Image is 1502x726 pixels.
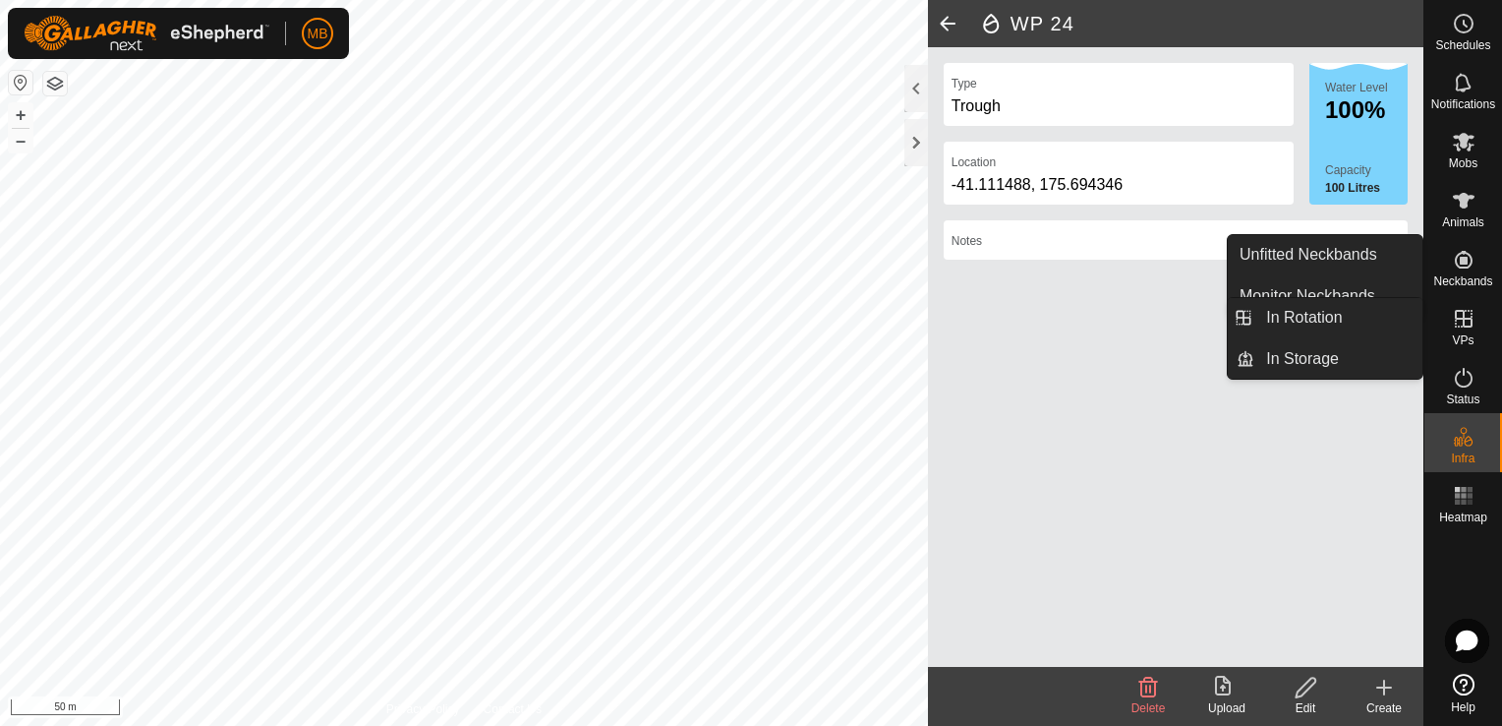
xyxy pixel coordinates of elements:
[1266,306,1342,330] span: In Rotation
[484,700,542,718] a: Contact Us
[1424,666,1502,721] a: Help
[1240,284,1375,308] span: Monitor Neckbands
[1439,512,1487,523] span: Heatmap
[1451,701,1475,713] span: Help
[1449,157,1477,169] span: Mobs
[24,16,269,51] img: Gallagher Logo
[952,75,977,92] label: Type
[1451,453,1474,464] span: Infra
[43,72,67,95] button: Map Layers
[1254,298,1422,337] a: In Rotation
[1325,81,1388,94] label: Water Level
[952,153,996,171] label: Location
[1187,699,1266,717] div: Upload
[1228,235,1422,274] a: Unfitted Neckbands
[1228,298,1422,337] li: In Rotation
[386,700,460,718] a: Privacy Policy
[1435,39,1490,51] span: Schedules
[1325,98,1408,122] div: 100%
[9,71,32,94] button: Reset Map
[952,232,982,250] label: Notes
[1240,243,1377,267] span: Unfitted Neckbands
[1325,179,1408,197] label: 100 Litres
[1452,334,1473,346] span: VPs
[9,129,32,152] button: –
[952,94,1286,118] div: Trough
[308,24,328,44] span: MB
[1254,339,1422,379] a: In Storage
[952,173,1286,197] div: -41.111488, 175.694346
[1266,699,1345,717] div: Edit
[1345,699,1423,717] div: Create
[1131,701,1166,715] span: Delete
[1431,98,1495,110] span: Notifications
[1325,161,1408,179] label: Capacity
[1433,275,1492,287] span: Neckbands
[1446,393,1479,405] span: Status
[979,12,1423,35] h2: WP 24
[1228,276,1422,316] a: Monitor Neckbands
[1228,339,1422,379] li: In Storage
[1266,347,1339,371] span: In Storage
[9,103,32,127] button: +
[1442,216,1484,228] span: Animals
